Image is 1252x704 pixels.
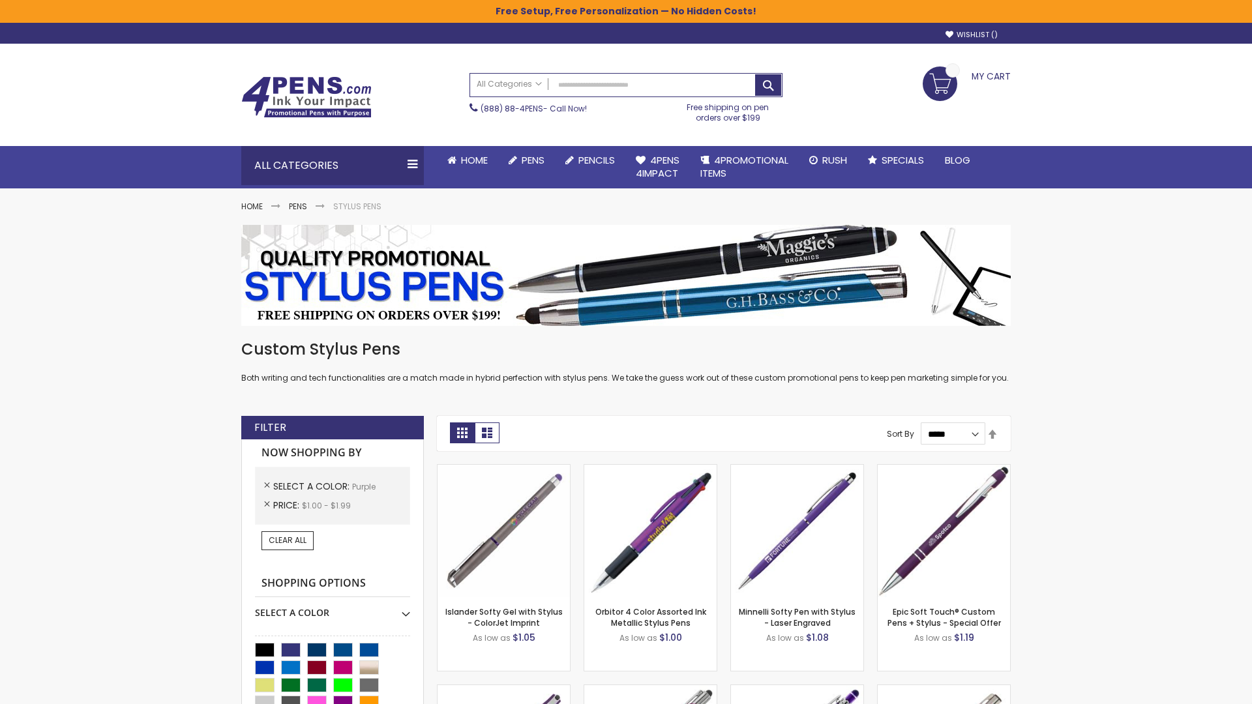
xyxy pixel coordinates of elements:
[261,531,314,550] a: Clear All
[595,606,706,628] a: Orbitor 4 Color Assorted Ink Metallic Stylus Pens
[289,201,307,212] a: Pens
[822,153,847,167] span: Rush
[269,535,306,546] span: Clear All
[477,79,542,89] span: All Categories
[254,420,286,435] strong: Filter
[636,153,679,180] span: 4Pens 4impact
[625,146,690,188] a: 4Pens4impact
[878,464,1010,475] a: 4P-MS8B-Purple
[731,465,863,597] img: Minnelli Softy Pen with Stylus - Laser Engraved-Purple
[470,74,548,95] a: All Categories
[241,339,1011,360] h1: Custom Stylus Pens
[273,499,302,512] span: Price
[731,684,863,696] a: Phoenix Softy with Stylus Pen - Laser-Purple
[438,465,570,597] img: Islander Softy Gel with Stylus - ColorJet Imprint-Purple
[914,632,952,643] span: As low as
[481,103,587,114] span: - Call Now!
[437,146,498,175] a: Home
[255,597,410,619] div: Select A Color
[799,146,857,175] a: Rush
[513,631,535,644] span: $1.05
[739,606,856,628] a: Minnelli Softy Pen with Stylus - Laser Engraved
[806,631,829,644] span: $1.08
[241,225,1011,326] img: Stylus Pens
[450,422,475,443] strong: Grid
[584,684,717,696] a: Tres-Chic with Stylus Metal Pen - Standard Laser-Purple
[461,153,488,167] span: Home
[445,606,563,628] a: Islander Softy Gel with Stylus - ColorJet Imprint
[945,153,970,167] span: Blog
[555,146,625,175] a: Pencils
[241,201,263,212] a: Home
[241,146,424,185] div: All Categories
[584,465,717,597] img: Orbitor 4 Color Assorted Ink Metallic Stylus Pens-Purple
[954,631,974,644] span: $1.19
[887,428,914,439] label: Sort By
[498,146,555,175] a: Pens
[878,684,1010,696] a: Tres-Chic Touch Pen - Standard Laser-Purple
[674,97,783,123] div: Free shipping on pen orders over $199
[438,684,570,696] a: Avendale Velvet Touch Stylus Gel Pen-Purple
[690,146,799,188] a: 4PROMOTIONALITEMS
[333,201,381,212] strong: Stylus Pens
[731,464,863,475] a: Minnelli Softy Pen with Stylus - Laser Engraved-Purple
[578,153,615,167] span: Pencils
[882,153,924,167] span: Specials
[766,632,804,643] span: As low as
[619,632,657,643] span: As low as
[302,500,351,511] span: $1.00 - $1.99
[255,439,410,467] strong: Now Shopping by
[241,76,372,118] img: 4Pens Custom Pens and Promotional Products
[584,464,717,475] a: Orbitor 4 Color Assorted Ink Metallic Stylus Pens-Purple
[878,465,1010,597] img: 4P-MS8B-Purple
[522,153,544,167] span: Pens
[481,103,543,114] a: (888) 88-4PENS
[255,570,410,598] strong: Shopping Options
[946,30,998,40] a: Wishlist
[438,464,570,475] a: Islander Softy Gel with Stylus - ColorJet Imprint-Purple
[857,146,934,175] a: Specials
[241,339,1011,384] div: Both writing and tech functionalities are a match made in hybrid perfection with stylus pens. We ...
[352,481,376,492] span: Purple
[700,153,788,180] span: 4PROMOTIONAL ITEMS
[273,480,352,493] span: Select A Color
[659,631,682,644] span: $1.00
[934,146,981,175] a: Blog
[473,632,511,643] span: As low as
[887,606,1001,628] a: Epic Soft Touch® Custom Pens + Stylus - Special Offer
